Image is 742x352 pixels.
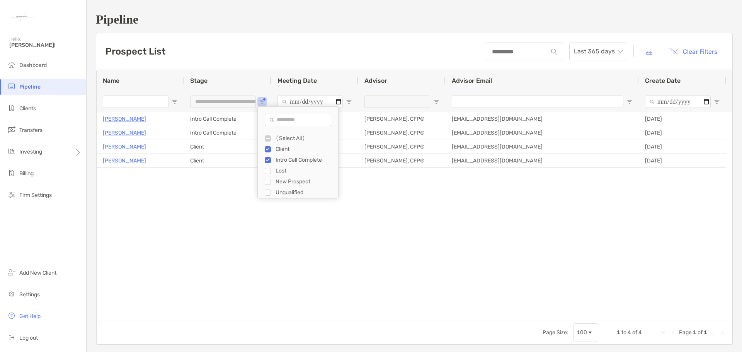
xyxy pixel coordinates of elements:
div: [DATE] [639,140,726,154]
span: Clients [19,105,36,112]
img: pipeline icon [7,82,16,91]
div: [PERSON_NAME], CFP® [358,126,446,140]
div: [PERSON_NAME], CFP® [358,154,446,167]
div: Page Size: [543,329,568,336]
div: 100 [577,329,587,336]
span: Meeting Date [277,77,317,84]
input: Create Date Filter Input [645,96,711,108]
div: [EMAIL_ADDRESS][DOMAIN_NAME] [446,154,639,167]
span: 1 [704,329,707,336]
div: Column Filter [257,106,339,198]
button: Clear Filters [664,43,723,60]
span: Add New Client [19,270,56,276]
span: Transfers [19,127,43,133]
div: Unqualified [276,189,334,196]
img: add_new_client icon [7,268,16,277]
span: 1 [693,329,696,336]
button: Open Filter Menu [714,99,720,105]
img: billing icon [7,168,16,178]
div: First Page [660,330,667,336]
button: Open Filter Menu [433,99,439,105]
h3: Prospect List [106,46,165,57]
span: Dashboard [19,62,47,68]
button: Open Filter Menu [172,99,178,105]
div: Next Page [710,330,716,336]
div: Last Page [720,330,726,336]
div: Page Size [573,323,598,342]
div: [DATE] [639,112,726,126]
img: dashboard icon [7,60,16,69]
span: Get Help [19,313,41,320]
img: get-help icon [7,311,16,320]
div: Client [184,154,271,167]
img: settings icon [7,289,16,299]
div: [PERSON_NAME], CFP® [358,140,446,154]
img: clients icon [7,103,16,113]
div: [DATE] [639,154,726,167]
div: [EMAIL_ADDRESS][DOMAIN_NAME] [446,126,639,140]
input: Meeting Date Filter Input [277,96,343,108]
span: of [632,329,637,336]
span: Advisor Email [452,77,492,84]
div: Lost [276,167,334,174]
span: Billing [19,170,34,177]
button: Open Filter Menu [346,99,352,105]
div: [EMAIL_ADDRESS][DOMAIN_NAME] [446,140,639,154]
span: Stage [190,77,208,84]
img: input icon [551,49,557,55]
div: Client [276,146,334,152]
span: Log out [19,335,38,341]
img: firm-settings icon [7,190,16,199]
span: Pipeline [19,84,41,90]
div: [DATE] [639,126,726,140]
a: [PERSON_NAME] [103,114,146,124]
a: [PERSON_NAME] [103,156,146,166]
button: Open Filter Menu [259,99,265,105]
img: Zoe Logo [9,3,37,31]
div: Intro Call Complete [184,126,271,140]
span: of [698,329,703,336]
a: [PERSON_NAME] [103,128,146,138]
a: [PERSON_NAME] [103,142,146,152]
span: Create Date [645,77,681,84]
h1: Pipeline [96,12,733,27]
div: Previous Page [670,330,676,336]
span: Advisor [364,77,387,84]
input: Advisor Email Filter Input [452,96,623,108]
span: Last 365 days [574,43,623,60]
span: 1 [617,329,620,336]
span: Settings [19,291,40,298]
div: Intro Call Complete [276,157,334,163]
span: [PERSON_NAME]! [9,42,82,48]
div: Filter List [258,133,338,198]
span: Investing [19,149,42,155]
input: Search filter values [265,114,331,126]
input: Name Filter Input [103,96,168,108]
div: Client [184,140,271,154]
span: to [621,329,626,336]
span: 4 [628,329,631,336]
div: [PERSON_NAME], CFP® [358,112,446,126]
span: Firm Settings [19,192,52,198]
div: (Select All) [276,135,334,142]
img: transfers icon [7,125,16,134]
span: Page [679,329,692,336]
img: investing icon [7,147,16,156]
div: New Prospect [276,178,334,185]
div: [EMAIL_ADDRESS][DOMAIN_NAME] [446,112,639,126]
span: 4 [638,329,642,336]
div: Intro Call Complete [184,112,271,126]
img: logout icon [7,333,16,342]
span: Name [103,77,119,84]
button: Open Filter Menu [626,99,633,105]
